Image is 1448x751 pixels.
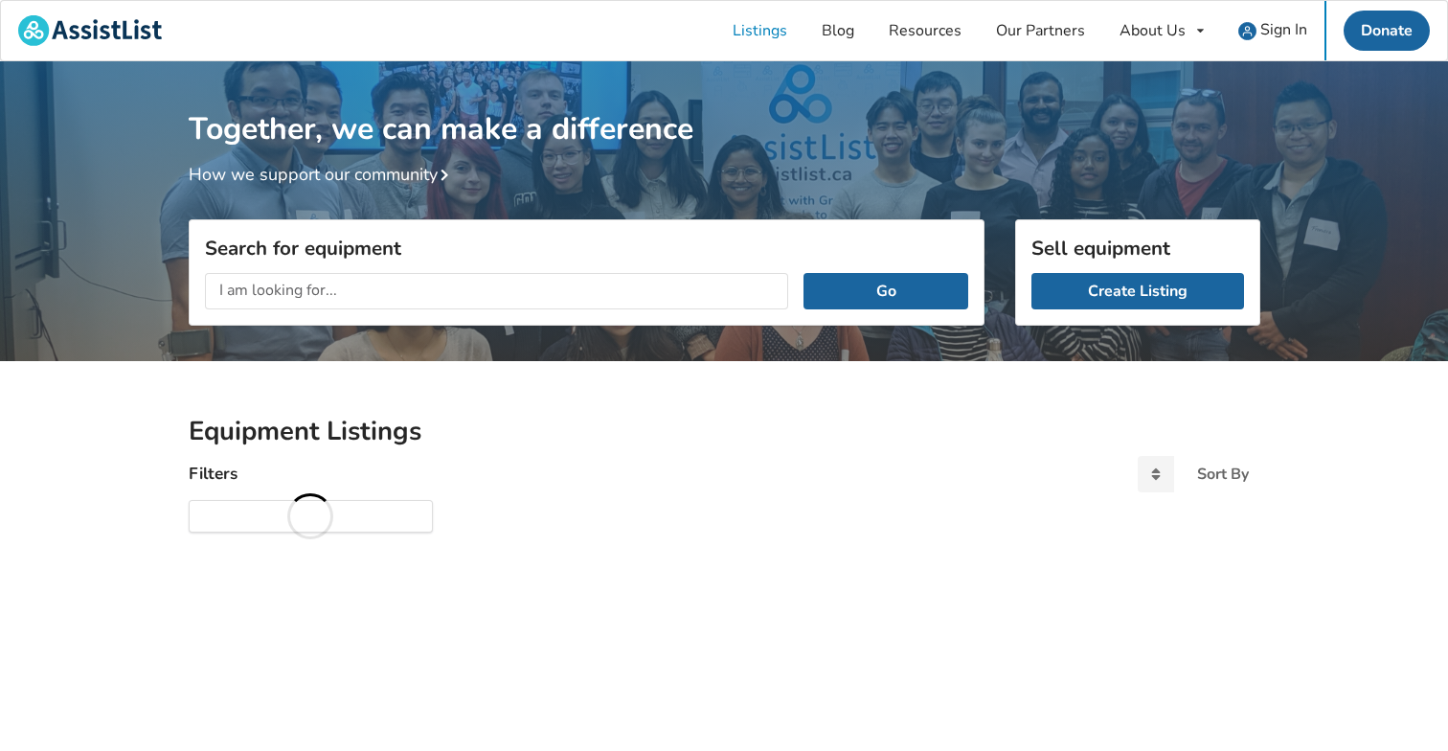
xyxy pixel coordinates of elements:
[1120,23,1186,38] div: About Us
[1260,19,1307,40] span: Sign In
[1031,236,1244,261] h3: Sell equipment
[189,61,1260,148] h1: Together, we can make a difference
[803,273,967,309] button: Go
[189,163,457,186] a: How we support our community
[205,236,968,261] h3: Search for equipment
[189,415,1260,448] h2: Equipment Listings
[1197,467,1249,482] div: Sort By
[979,1,1102,60] a: Our Partners
[871,1,979,60] a: Resources
[715,1,804,60] a: Listings
[205,273,789,309] input: I am looking for...
[1031,273,1244,309] a: Create Listing
[18,15,162,46] img: assistlist-logo
[189,463,238,485] h4: Filters
[804,1,871,60] a: Blog
[1344,11,1430,51] a: Donate
[1221,1,1324,60] a: user icon Sign In
[1238,22,1256,40] img: user icon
